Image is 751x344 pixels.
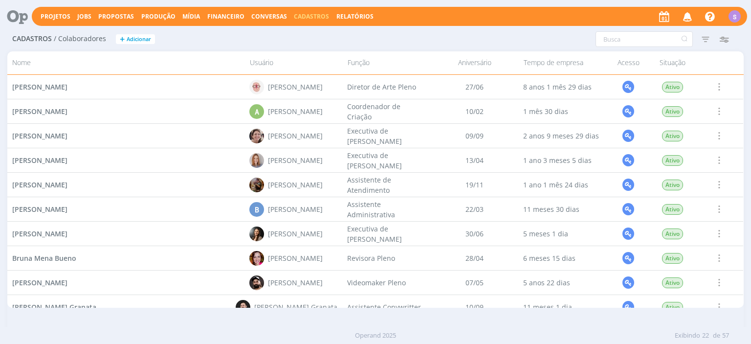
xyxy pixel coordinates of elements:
[519,124,607,148] div: 2 anos 9 meses 29 dias
[336,12,374,21] a: Relatórios
[12,229,67,238] span: [PERSON_NAME]
[127,36,151,43] span: Adicionar
[251,12,287,21] a: Conversas
[207,12,244,21] span: Financeiro
[268,204,323,214] div: [PERSON_NAME]
[343,197,431,221] div: Assistente Administrativa
[519,197,607,221] div: 11 meses 30 dias
[38,13,73,21] button: Projetos
[729,10,741,23] div: S
[12,278,67,287] span: [PERSON_NAME]
[662,155,683,166] span: Ativo
[662,204,683,215] span: Ativo
[12,180,67,189] span: [PERSON_NAME]
[343,173,431,197] div: Assistente de Atendimento
[245,54,343,71] div: Usuário
[12,302,96,312] a: [PERSON_NAME] Granata
[12,106,67,116] a: [PERSON_NAME]
[77,12,91,21] a: Jobs
[268,131,323,141] div: [PERSON_NAME]
[291,13,332,21] button: Cadastros
[519,54,607,71] div: Tempo de empresa
[662,180,683,190] span: Ativo
[294,12,329,21] span: Cadastros
[268,106,323,116] div: [PERSON_NAME]
[519,295,607,319] div: 11 meses 1 dia
[722,331,729,341] span: 57
[343,222,431,246] div: Executiva de [PERSON_NAME]
[236,300,251,315] img: B
[268,229,323,239] div: [PERSON_NAME]
[343,148,431,172] div: Executiva de [PERSON_NAME]
[728,8,741,25] button: S
[12,82,67,92] a: [PERSON_NAME]
[250,275,265,290] img: B
[41,12,70,21] a: Projetos
[268,180,323,190] div: [PERSON_NAME]
[343,271,431,295] div: Videomaker Pleno
[250,251,265,266] img: B
[255,302,338,312] div: [PERSON_NAME] Granata
[141,12,176,21] a: Produção
[12,277,67,288] a: [PERSON_NAME]
[268,277,323,288] div: [PERSON_NAME]
[519,222,607,246] div: 5 meses 1 dia
[675,331,700,341] span: Exibindo
[250,80,265,94] img: A
[12,131,67,140] span: [PERSON_NAME]
[95,13,137,21] button: Propostas
[12,204,67,214] a: [PERSON_NAME]
[662,229,683,239] span: Ativo
[519,271,607,295] div: 5 anos 22 dias
[74,13,94,21] button: Jobs
[343,295,431,319] div: Assistente Copywritter
[662,106,683,117] span: Ativo
[596,31,693,47] input: Busca
[248,13,290,21] button: Conversas
[12,156,67,165] span: [PERSON_NAME]
[343,124,431,148] div: Executiva de [PERSON_NAME]
[138,13,178,21] button: Produção
[519,246,607,270] div: 6 meses 15 dias
[120,34,125,45] span: +
[12,180,67,190] a: [PERSON_NAME]
[431,124,519,148] div: 09/09
[607,54,651,71] div: Acesso
[116,34,155,45] button: +Adicionar
[431,246,519,270] div: 28/04
[431,295,519,319] div: 10/09
[713,331,720,341] span: de
[250,153,265,168] img: A
[662,82,683,92] span: Ativo
[98,12,134,21] span: Propostas
[54,35,106,43] span: / Colaboradores
[12,131,67,141] a: [PERSON_NAME]
[431,271,519,295] div: 07/05
[179,13,203,21] button: Mídia
[250,129,265,143] img: A
[519,75,607,99] div: 8 anos 1 mês 29 dias
[431,173,519,197] div: 19/11
[431,148,519,172] div: 13/04
[250,227,265,241] img: B
[431,75,519,99] div: 27/06
[268,253,323,263] div: [PERSON_NAME]
[519,173,607,197] div: 1 ano 1 mês 24 dias
[12,82,67,92] span: [PERSON_NAME]
[343,246,431,270] div: Revisora Pleno
[12,35,52,43] span: Cadastros
[250,104,265,119] div: A
[662,131,683,141] span: Ativo
[662,253,683,264] span: Ativo
[431,222,519,246] div: 30/06
[519,99,607,123] div: 1 mês 30 dias
[651,54,695,71] div: Situação
[12,253,76,263] a: Bruna Mena Bueno
[662,302,683,313] span: Ativo
[519,148,607,172] div: 1 ano 3 meses 5 dias
[268,82,323,92] div: [PERSON_NAME]
[702,331,709,341] span: 22
[12,107,67,116] span: [PERSON_NAME]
